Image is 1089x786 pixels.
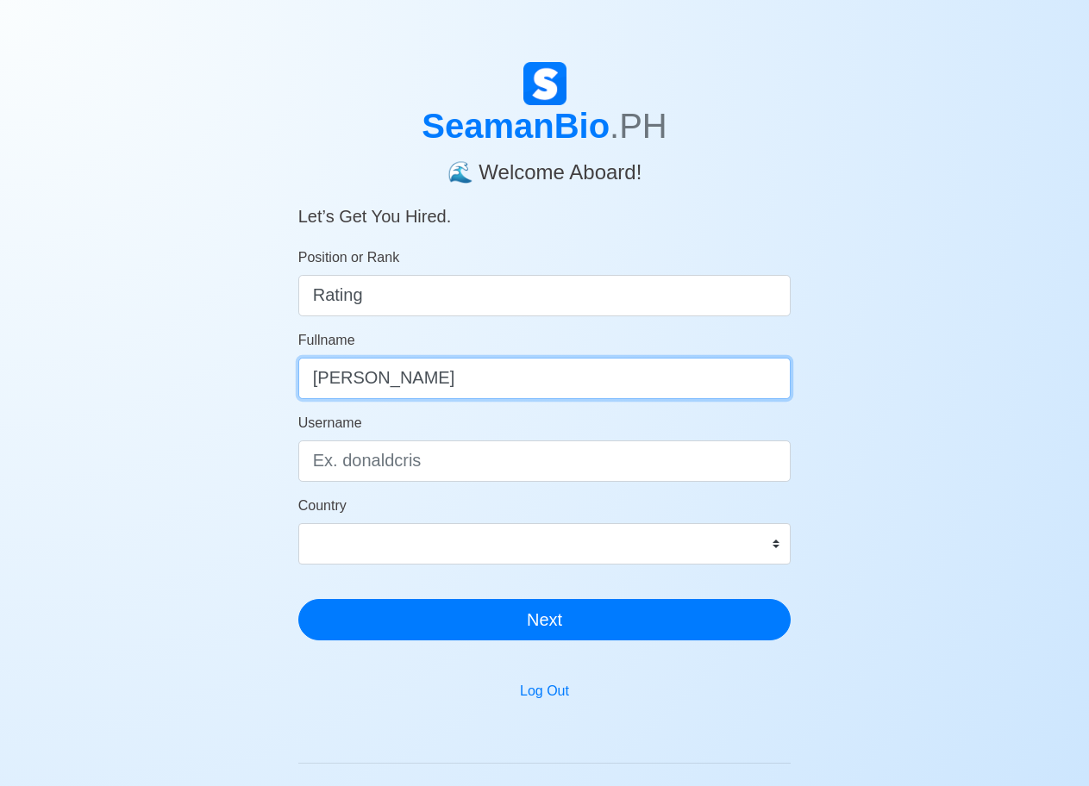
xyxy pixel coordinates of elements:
h1: SeamanBio [298,105,792,147]
h4: 🌊 Welcome Aboard! [298,147,792,185]
span: Fullname [298,333,355,347]
button: Next [298,599,792,640]
input: ex. 2nd Officer w/Master License [298,275,792,316]
span: .PH [610,107,667,145]
input: Ex. donaldcris [298,440,792,482]
img: Logo [523,62,566,105]
label: Country [298,496,347,516]
span: Position or Rank [298,250,399,265]
input: Your Fullname [298,358,792,399]
span: Username [298,415,362,430]
h5: Let’s Get You Hired. [298,185,792,227]
button: Log Out [509,675,580,708]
